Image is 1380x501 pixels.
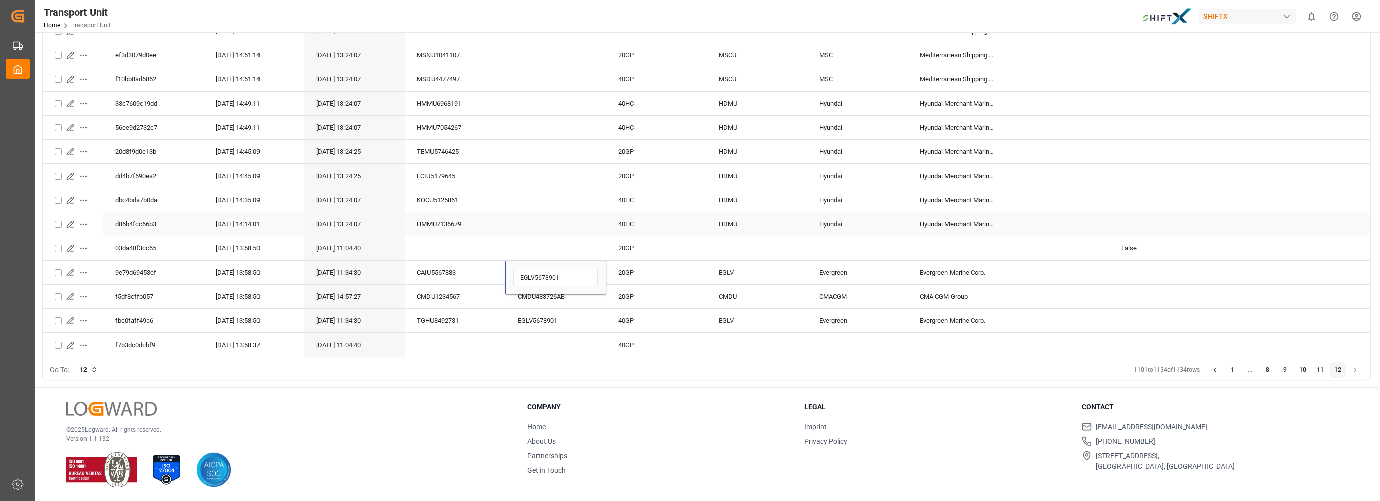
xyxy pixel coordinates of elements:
[1277,362,1293,378] button: 9
[707,188,807,212] div: HDMU
[908,140,1008,163] div: Hyundai Merchant Marine [DOMAIN_NAME].
[43,333,103,357] div: Press SPACE to select this row.
[807,43,908,67] div: MSC
[527,437,556,445] a: About Us
[505,309,606,332] div: EGLV5678901
[103,309,204,332] div: fbc0faff49a6
[707,261,807,284] div: EGLV
[304,212,405,236] div: [DATE] 13:24:07
[908,212,1008,236] div: Hyundai Merchant Marine [DOMAIN_NAME].
[807,285,908,308] div: CMACGM
[618,92,695,115] div: 40HC
[405,188,505,212] div: KOCU5125861
[304,309,405,332] div: [DATE] 11:34:30
[807,261,908,284] div: Evergreen
[618,333,695,357] div: 40GP
[43,261,103,285] div: Press SPACE to select this row.
[103,212,204,236] div: d86b4fcc66b3
[405,261,505,284] div: CAIU5567883
[304,140,405,163] div: [DATE] 13:24:25
[1096,451,1235,472] span: [STREET_ADDRESS], [GEOGRAPHIC_DATA], [GEOGRAPHIC_DATA]
[1142,8,1192,25] img: Bildschirmfoto%202024-11-13%20um%2009.31.44.png_1731487080.png
[908,309,1008,332] div: Evergreen Marine Corp.
[405,67,505,91] div: MSDU4477497
[43,164,103,188] div: Press SPACE to select this row.
[103,164,204,188] div: dd4b7f690ea2
[405,43,505,67] div: MSNU1041107
[1121,237,1197,260] div: False
[66,402,157,416] img: Logward Logo
[304,43,405,67] div: [DATE] 13:24:07
[1313,362,1329,378] button: 11
[304,164,405,188] div: [DATE] 13:24:25
[908,67,1008,91] div: Mediterranean Shipping Company
[908,43,1008,67] div: Mediterranean Shipping Company
[908,116,1008,139] div: Hyundai Merchant Marine [DOMAIN_NAME].
[204,140,304,163] div: [DATE] 14:45:09
[204,261,304,284] div: [DATE] 13:58:50
[204,333,304,357] div: [DATE] 13:58:37
[908,164,1008,188] div: Hyundai Merchant Marine [DOMAIN_NAME].
[527,402,792,412] h3: Company
[103,67,204,91] div: f10bb8ad6862
[204,67,304,91] div: [DATE] 14:51:14
[204,236,304,260] div: [DATE] 13:58:50
[43,43,103,67] div: Press SPACE to select this row.
[807,92,908,115] div: Hyundai
[204,285,304,308] div: [DATE] 13:58:50
[405,92,505,115] div: HMMU6968191
[908,188,1008,212] div: Hyundai Merchant Marine [DOMAIN_NAME].
[103,140,204,163] div: 20d8f9d0e13b
[618,116,695,139] div: 40HC
[50,365,69,375] span: Go To:
[44,22,60,29] a: Home
[807,67,908,91] div: MSC
[707,212,807,236] div: HDMU
[103,261,204,284] div: 9e79d69453ef
[618,164,695,188] div: 20GP
[43,188,103,212] div: Press SPACE to select this row.
[804,423,827,431] a: Imprint
[304,92,405,115] div: [DATE] 13:24:07
[304,116,405,139] div: [DATE] 13:24:07
[505,285,606,308] div: CMDU483726AB
[66,452,137,487] img: ISO 9001 & ISO 14001 Certification
[43,285,103,309] div: Press SPACE to select this row.
[304,236,405,260] div: [DATE] 11:04:40
[43,309,103,333] div: Press SPACE to select this row.
[1134,366,1200,375] div: 1101 to 1134 of 1134 rows
[618,140,695,163] div: 20GP
[618,189,695,212] div: 40HC
[43,92,103,116] div: Press SPACE to select this row.
[44,5,111,20] div: Transport Unit
[103,236,204,260] div: 03da48f3cc65
[527,466,566,474] a: Get in Touch
[707,285,807,308] div: CMDU
[1323,5,1345,28] button: Help Center
[204,116,304,139] div: [DATE] 14:49:11
[103,188,204,212] div: dbc4bda7b0da
[66,425,502,434] p: © 2025 Logward. All rights reserved.
[527,452,567,460] a: Partnerships
[1295,362,1311,378] button: 10
[618,309,695,332] div: 40GP
[196,452,231,487] img: AICPA SOC
[527,423,546,431] a: Home
[103,92,204,115] div: 33c7609c19dd
[103,285,204,308] div: f5df8cffb057
[618,237,695,260] div: 20GP
[405,285,505,308] div: CMDU1234567
[43,140,103,164] div: Press SPACE to select this row.
[707,116,807,139] div: HDMU
[43,116,103,140] div: Press SPACE to select this row.
[1260,362,1276,378] button: 8
[204,164,304,188] div: [DATE] 14:45:09
[1225,362,1241,378] button: 1
[1082,402,1347,412] h3: Contact
[103,116,204,139] div: 56ee9d2732c7
[304,261,405,284] div: [DATE] 11:34:30
[43,212,103,236] div: Press SPACE to select this row.
[1199,7,1300,26] button: SHIFTX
